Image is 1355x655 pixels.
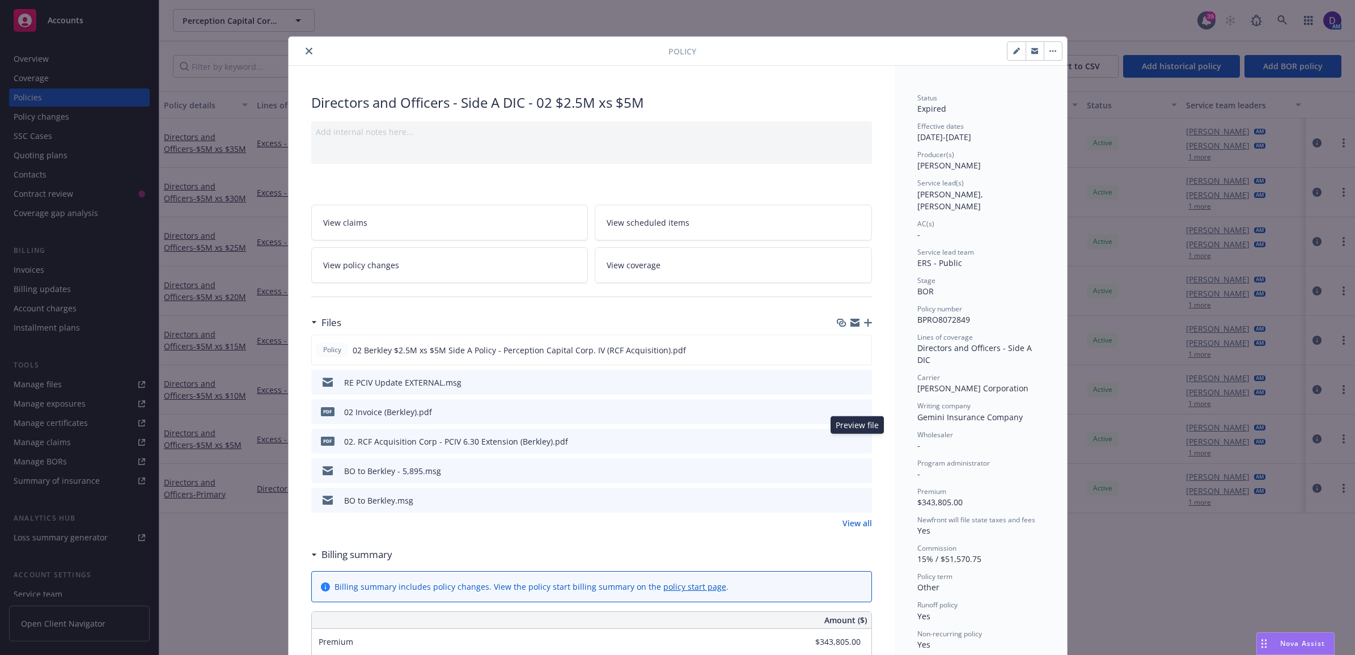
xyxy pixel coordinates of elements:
[839,465,848,477] button: download file
[917,543,956,553] span: Commission
[842,517,872,529] a: View all
[857,465,867,477] button: preview file
[311,315,341,330] div: Files
[794,633,867,650] input: 0.00
[321,437,334,445] span: pdf
[311,247,588,283] a: View policy changes
[917,121,964,131] span: Effective dates
[857,436,867,447] button: preview file
[344,377,461,388] div: RE PCIV Update EXTERNAL.msg
[917,553,981,564] span: 15% / $51,570.75
[917,247,974,257] span: Service lead team
[839,377,848,388] button: download file
[353,344,686,356] span: 02 Berkley $2.5M xs $5M Side A Policy - Perception Capital Corp. IV (RCF Acquisition).pdf
[917,497,963,508] span: $343,805.00
[917,487,946,496] span: Premium
[334,581,729,593] div: Billing summary includes policy changes. View the policy start billing summary on the .
[917,629,982,639] span: Non-recurring policy
[917,178,964,188] span: Service lead(s)
[344,436,568,447] div: 02. RCF Acquisition Corp - PCIV 6.30 Extension (Berkley).pdf
[917,343,1034,365] span: Directors and Officers - Side A DIC
[321,547,392,562] h3: Billing summary
[917,412,1023,422] span: Gemini Insurance Company
[917,276,935,285] span: Stage
[321,315,341,330] h3: Files
[323,259,399,271] span: View policy changes
[323,217,367,229] span: View claims
[857,406,867,418] button: preview file
[917,257,962,268] span: ERS - Public
[319,636,353,647] span: Premium
[607,217,689,229] span: View scheduled items
[917,430,953,440] span: Wholesaler
[917,383,1028,394] span: [PERSON_NAME] Corporation
[917,468,920,479] span: -
[839,495,848,506] button: download file
[857,495,867,506] button: preview file
[917,332,973,342] span: Lines of coverage
[917,373,940,382] span: Carrier
[668,45,696,57] span: Policy
[1280,639,1325,648] span: Nova Assist
[917,572,952,581] span: Policy term
[831,416,884,434] div: Preview file
[839,344,848,356] button: download file
[917,189,985,212] span: [PERSON_NAME], [PERSON_NAME]
[344,465,441,477] div: BO to Berkley - 5,895.msg
[917,401,971,411] span: Writing company
[917,600,958,610] span: Runoff policy
[316,126,867,138] div: Add internal notes here...
[321,407,334,416] span: pdf
[917,103,946,114] span: Expired
[311,205,588,240] a: View claims
[344,406,432,418] div: 02 Invoice (Berkley).pdf
[344,495,413,506] div: BO to Berkley.msg
[857,377,867,388] button: preview file
[917,639,930,650] span: Yes
[917,160,981,171] span: [PERSON_NAME]
[917,219,934,229] span: AC(s)
[917,525,930,536] span: Yes
[917,458,990,468] span: Program administrator
[917,611,930,622] span: Yes
[607,259,660,271] span: View coverage
[857,344,867,356] button: preview file
[311,547,392,562] div: Billing summary
[311,93,872,112] div: Directors and Officers - Side A DIC - 02 $2.5M xs $5M
[595,247,872,283] a: View coverage
[839,436,848,447] button: download file
[302,44,316,58] button: close
[839,406,848,418] button: download file
[321,345,344,355] span: Policy
[1257,633,1271,654] div: Drag to move
[1256,632,1335,655] button: Nova Assist
[917,440,920,451] span: -
[917,304,962,314] span: Policy number
[917,515,1035,525] span: Newfront will file state taxes and fees
[917,150,954,159] span: Producer(s)
[595,205,872,240] a: View scheduled items
[917,314,970,325] span: BPRO8072849
[824,614,867,626] span: Amount ($)
[917,582,939,593] span: Other
[917,93,937,103] span: Status
[917,286,934,297] span: BOR
[663,581,726,592] a: policy start page
[917,121,1044,143] div: [DATE] - [DATE]
[917,229,920,240] span: -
